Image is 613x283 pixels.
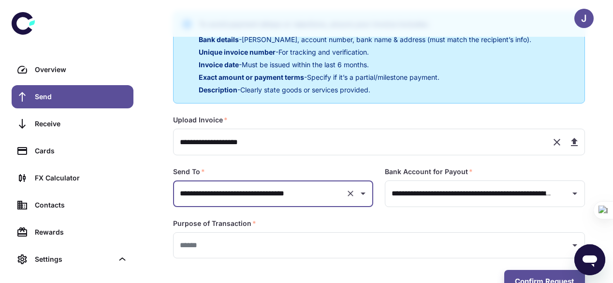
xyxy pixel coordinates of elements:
[173,219,256,228] label: Purpose of Transaction
[199,72,531,83] p: - Specify if it’s a partial/milestone payment.
[568,187,582,200] button: Open
[12,112,133,135] a: Receive
[199,48,276,56] span: Unique invoice number
[173,167,205,177] label: Send To
[35,146,128,156] div: Cards
[356,187,370,200] button: Open
[12,85,133,108] a: Send
[199,34,531,45] p: - [PERSON_NAME], account number, bank name & address (must match the recipient’s info).
[199,85,531,95] p: - Clearly state goods or services provided.
[199,60,239,69] span: Invoice date
[35,119,128,129] div: Receive
[12,166,133,190] a: FX Calculator
[35,64,128,75] div: Overview
[35,200,128,210] div: Contacts
[199,86,237,94] span: Description
[35,173,128,183] div: FX Calculator
[574,9,594,28] button: J
[12,139,133,163] a: Cards
[173,115,228,125] label: Upload Invoice
[12,221,133,244] a: Rewards
[568,238,582,252] button: Open
[35,91,128,102] div: Send
[35,227,128,238] div: Rewards
[199,73,304,81] span: Exact amount or payment terms
[344,187,357,200] button: Clear
[385,167,473,177] label: Bank Account for Payout
[12,58,133,81] a: Overview
[199,60,531,70] p: - Must be issued within the last 6 months.
[35,254,113,265] div: Settings
[12,248,133,271] div: Settings
[199,35,239,44] span: Bank details
[199,47,531,58] p: - For tracking and verification.
[574,244,605,275] iframe: Button to launch messaging window
[12,194,133,217] a: Contacts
